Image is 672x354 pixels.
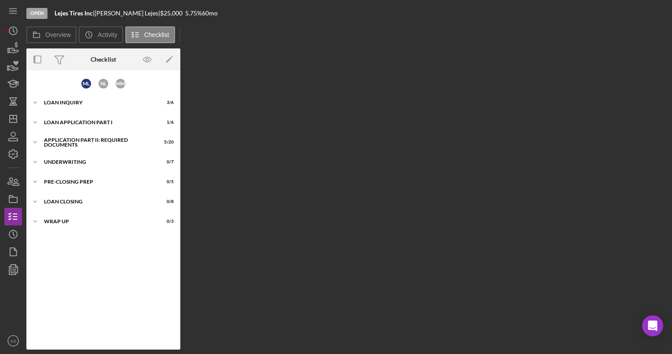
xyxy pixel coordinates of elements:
[79,26,123,43] button: Activity
[158,159,174,165] div: 0 / 7
[125,26,175,43] button: Checklist
[98,31,117,38] label: Activity
[44,100,152,105] div: Loan Inquiry
[55,9,93,17] b: Lejes Tires Inc
[158,219,174,224] div: 0 / 3
[44,137,152,147] div: Application Part II: Required Documents
[26,8,47,19] div: Open
[116,79,125,88] div: M M
[642,315,663,336] div: Open Intercom Messenger
[158,140,174,145] div: 5 / 20
[44,159,152,165] div: Underwriting
[10,339,16,343] text: GS
[95,10,160,17] div: [PERSON_NAME] Lejes |
[144,31,169,38] label: Checklist
[4,332,22,350] button: GS
[158,199,174,204] div: 0 / 8
[44,199,152,204] div: Loan Closing
[26,26,77,43] button: Overview
[81,79,91,88] div: M L
[160,9,183,17] span: $25,000
[55,10,95,17] div: |
[45,31,71,38] label: Overview
[158,179,174,184] div: 0 / 5
[185,10,202,17] div: 5.75 %
[158,100,174,105] div: 3 / 6
[99,79,108,88] div: N L
[44,120,152,125] div: Loan Application Part I
[91,56,116,63] div: Checklist
[44,179,152,184] div: Pre-Closing Prep
[44,219,152,224] div: Wrap Up
[202,10,218,17] div: 60 mo
[158,120,174,125] div: 1 / 6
